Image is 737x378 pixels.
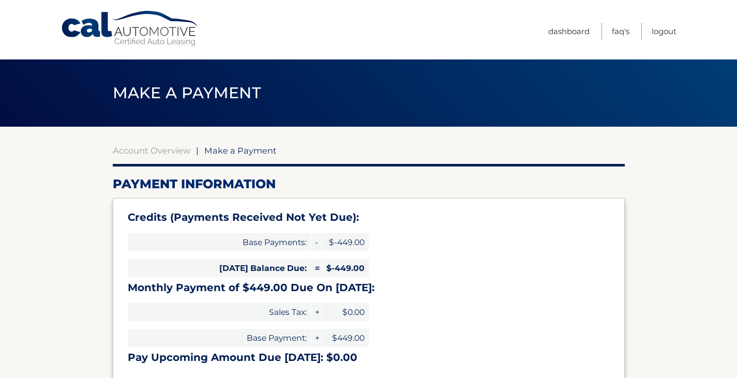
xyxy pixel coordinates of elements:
h3: Monthly Payment of $449.00 Due On [DATE]: [128,281,610,294]
span: Base Payments: [128,233,311,251]
span: Make a Payment [113,83,261,102]
h3: Credits (Payments Received Not Yet Due): [128,211,610,224]
a: FAQ's [612,23,629,40]
span: | [196,145,199,156]
span: $-449.00 [322,233,369,251]
span: - [311,233,322,251]
a: Cal Automotive [61,10,200,47]
span: $-449.00 [322,259,369,277]
a: Account Overview [113,145,190,156]
span: $449.00 [322,329,369,347]
span: Sales Tax: [128,303,311,321]
h2: Payment Information [113,176,625,192]
span: [DATE] Balance Due: [128,259,311,277]
span: = [311,259,322,277]
span: $0.00 [322,303,369,321]
a: Logout [652,23,676,40]
span: + [311,329,322,347]
a: Dashboard [548,23,590,40]
h3: Pay Upcoming Amount Due [DATE]: $0.00 [128,351,610,364]
span: + [311,303,322,321]
span: Make a Payment [204,145,277,156]
span: Base Payment: [128,329,311,347]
